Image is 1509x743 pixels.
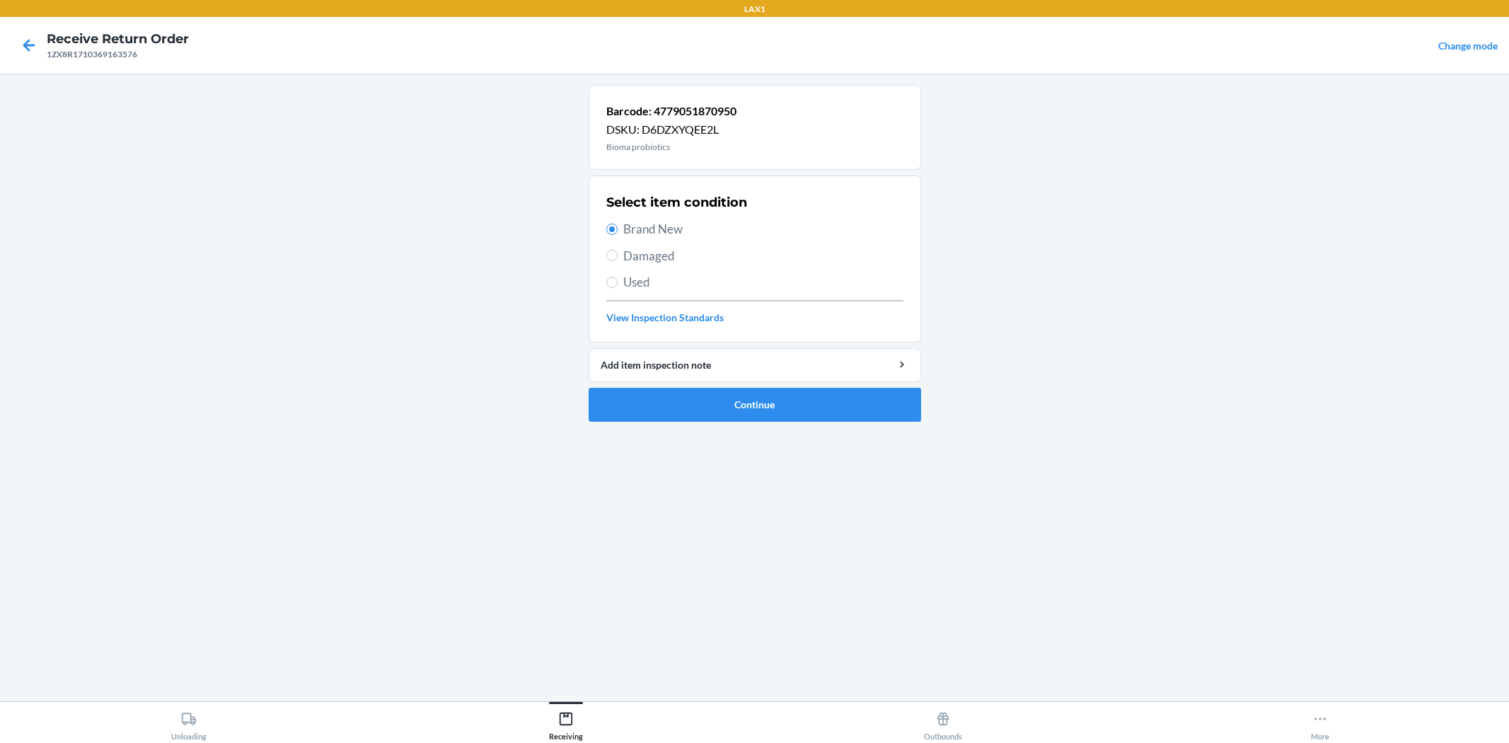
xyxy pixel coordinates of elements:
[589,348,921,382] button: Add item inspection note
[377,702,754,741] button: Receiving
[623,273,903,292] span: Used
[1311,705,1329,741] div: More
[606,277,618,288] input: Used
[606,103,736,120] p: Barcode: 4779051870950
[589,388,921,422] button: Continue
[47,30,189,48] h4: Receive Return Order
[606,250,618,261] input: Damaged
[924,705,962,741] div: Outbounds
[1438,40,1498,52] a: Change mode
[549,705,583,741] div: Receiving
[606,224,618,235] input: Brand New
[47,48,189,61] div: 1ZX8R1710369163576
[606,141,736,154] p: Bioma probiotics
[755,702,1132,741] button: Outbounds
[171,705,207,741] div: Unloading
[623,247,903,265] span: Damaged
[606,121,736,138] p: DSKU: D6DZXYQEE2L
[601,357,909,372] div: Add item inspection note
[606,193,747,212] h2: Select item condition
[1132,702,1509,741] button: More
[606,310,903,325] a: View Inspection Standards
[744,3,765,16] p: LAX1
[623,220,903,238] span: Brand New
